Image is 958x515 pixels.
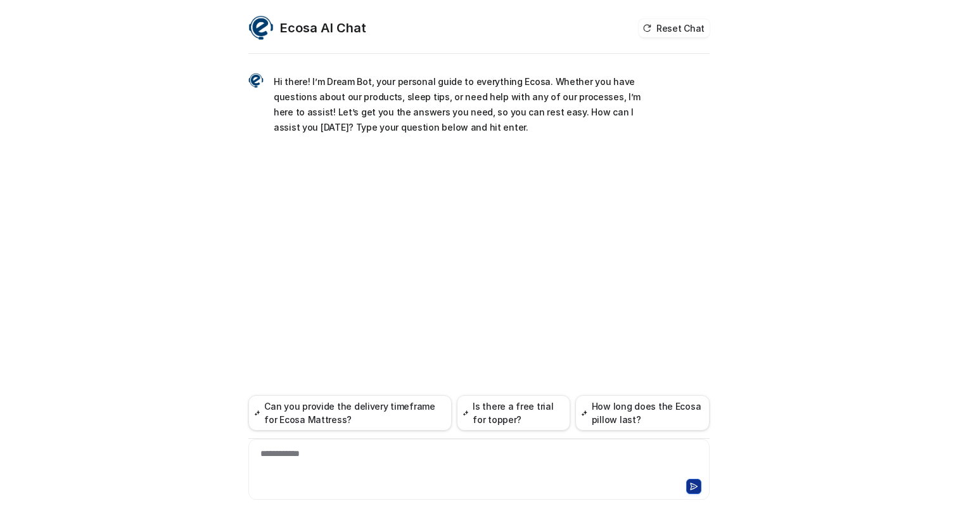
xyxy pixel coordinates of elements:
button: Can you provide the delivery timeframe for Ecosa Mattress? [248,395,452,431]
img: Widget [248,73,264,88]
button: Reset Chat [639,19,710,37]
h2: Ecosa AI Chat [280,19,366,37]
button: How long does the Ecosa pillow last? [575,395,710,431]
p: Hi there! I’m Dream Bot, your personal guide to everything Ecosa. Whether you have questions abou... [274,74,644,135]
img: Widget [248,15,274,41]
button: Is there a free trial for topper? [457,395,570,431]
